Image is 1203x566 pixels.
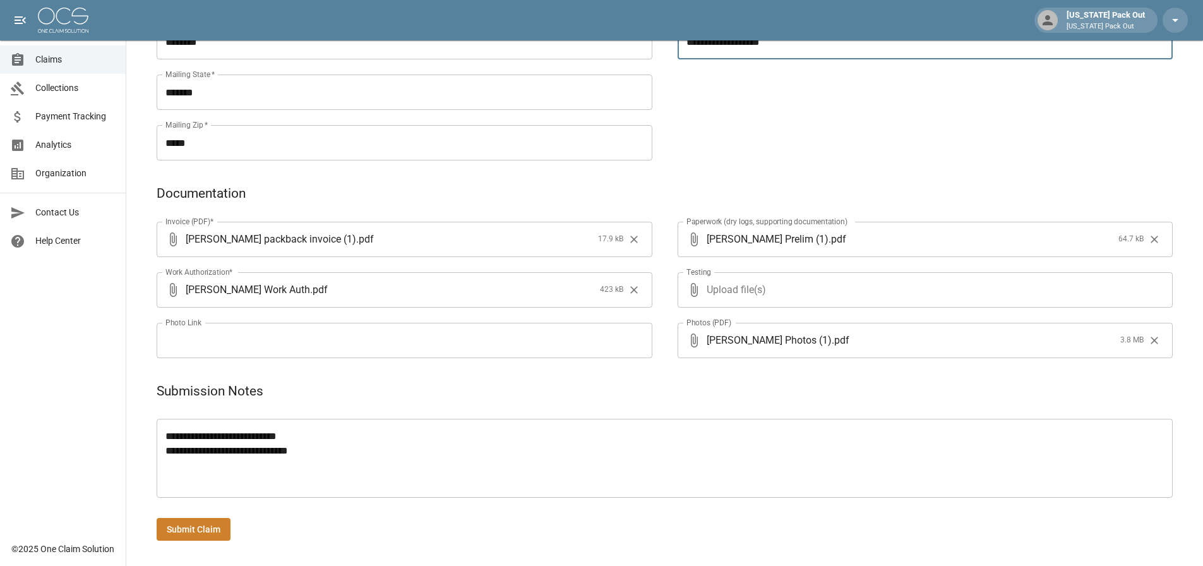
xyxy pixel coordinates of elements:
label: Testing [686,267,711,277]
span: Help Center [35,234,116,248]
button: Clear [1145,230,1164,249]
span: Upload file(s) [707,272,1139,308]
span: Collections [35,81,116,95]
span: 17.9 kB [598,233,623,246]
span: [PERSON_NAME] Photos (1) [707,333,832,347]
button: Clear [625,230,643,249]
label: Mailing Zip [165,119,208,130]
label: Photo Link [165,317,201,328]
button: Clear [625,280,643,299]
div: © 2025 One Claim Solution [11,543,114,555]
span: [PERSON_NAME] Work Auth [186,282,310,297]
label: Invoice (PDF)* [165,216,214,227]
span: [PERSON_NAME] packback invoice (1) [186,232,356,246]
span: . pdf [829,232,846,246]
span: Organization [35,167,116,180]
span: [PERSON_NAME] Prelim (1) [707,232,829,246]
img: ocs-logo-white-transparent.png [38,8,88,33]
button: open drawer [8,8,33,33]
span: 64.7 kB [1118,233,1144,246]
span: Claims [35,53,116,66]
span: Payment Tracking [35,110,116,123]
div: [US_STATE] Pack Out [1062,9,1150,32]
label: Photos (PDF) [686,317,731,328]
label: Work Authorization* [165,267,233,277]
label: Mailing State [165,69,215,80]
p: [US_STATE] Pack Out [1067,21,1145,32]
span: . pdf [310,282,328,297]
span: . pdf [832,333,849,347]
span: Contact Us [35,206,116,219]
span: 423 kB [600,284,623,296]
button: Clear [1145,331,1164,350]
button: Submit Claim [157,518,230,541]
label: Paperwork (dry logs, supporting documentation) [686,216,847,227]
span: Analytics [35,138,116,152]
span: 3.8 MB [1120,334,1144,347]
span: . pdf [356,232,374,246]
